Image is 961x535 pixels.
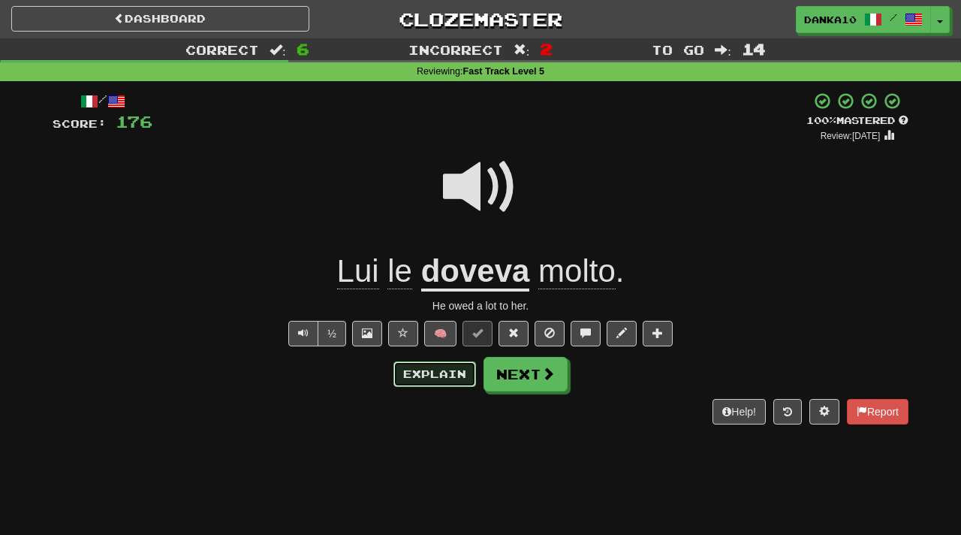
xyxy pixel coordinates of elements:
[318,321,346,346] button: ½
[288,321,318,346] button: Play sentence audio (ctl+space)
[712,399,766,425] button: Help!
[773,399,802,425] button: Round history (alt+y)
[847,399,908,425] button: Report
[499,321,529,346] button: Reset to 0% Mastered (alt+r)
[529,253,624,289] span: .
[421,253,530,292] u: doveva
[352,321,382,346] button: Show image (alt+x)
[643,321,673,346] button: Add to collection (alt+a)
[270,44,286,56] span: :
[337,253,379,289] span: Lui
[408,42,503,57] span: Incorrect
[462,321,493,346] button: Set this sentence to 100% Mastered (alt+m)
[332,6,630,32] a: Clozemaster
[514,44,530,56] span: :
[538,253,616,289] span: molto
[463,66,545,77] strong: Fast Track Level 5
[715,44,731,56] span: :
[424,321,456,346] button: 🧠
[821,131,881,141] small: Review: [DATE]
[806,114,836,126] span: 100 %
[890,12,897,23] span: /
[297,40,309,58] span: 6
[393,361,476,387] button: Explain
[607,321,637,346] button: Edit sentence (alt+d)
[484,357,568,391] button: Next
[11,6,309,32] a: Dashboard
[388,321,418,346] button: Favorite sentence (alt+f)
[185,42,259,57] span: Correct
[535,321,565,346] button: Ignore sentence (alt+i)
[53,298,908,313] div: He owed a lot to her.
[742,40,766,58] span: 14
[806,114,908,128] div: Mastered
[796,6,931,33] a: Danka10 /
[285,321,346,346] div: Text-to-speech controls
[804,13,857,26] span: Danka10
[387,253,412,289] span: le
[571,321,601,346] button: Discuss sentence (alt+u)
[652,42,704,57] span: To go
[53,92,152,110] div: /
[116,112,152,131] span: 176
[540,40,553,58] span: 2
[53,117,107,130] span: Score:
